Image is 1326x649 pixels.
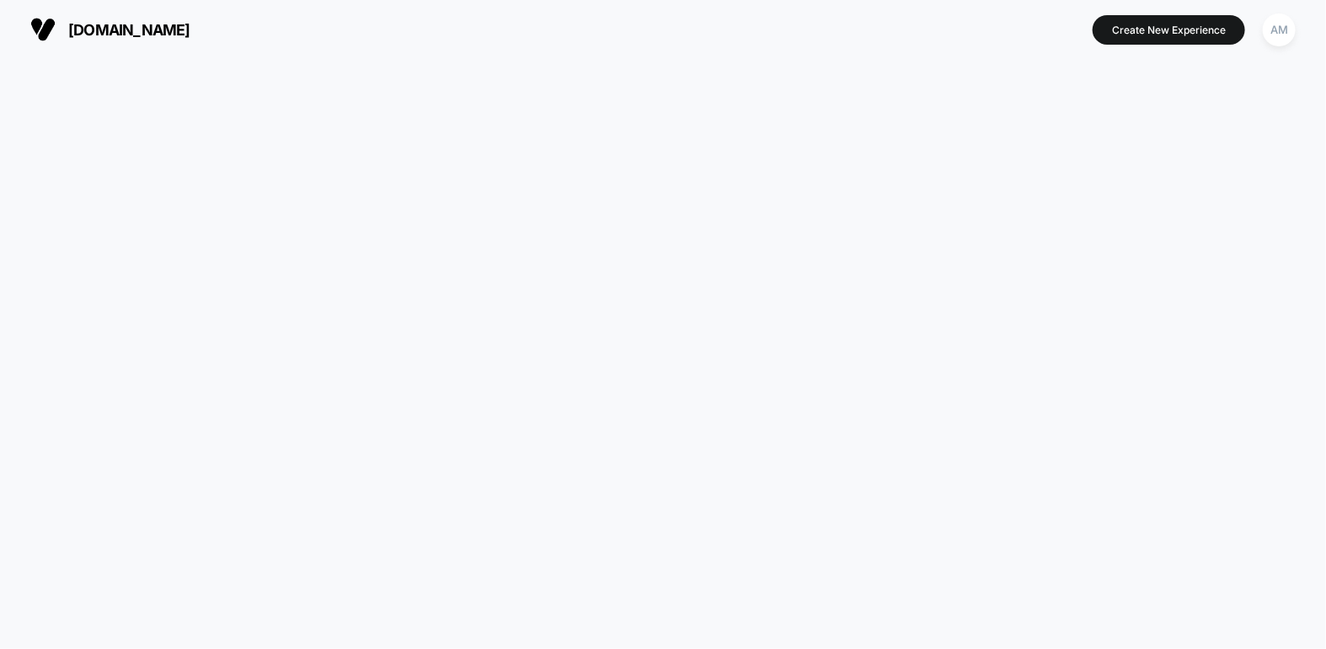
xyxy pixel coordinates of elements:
button: AM [1258,13,1301,47]
button: Create New Experience [1093,15,1245,45]
div: AM [1263,13,1296,46]
img: Visually logo [30,17,56,42]
button: [DOMAIN_NAME] [25,16,195,43]
span: [DOMAIN_NAME] [68,21,190,39]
